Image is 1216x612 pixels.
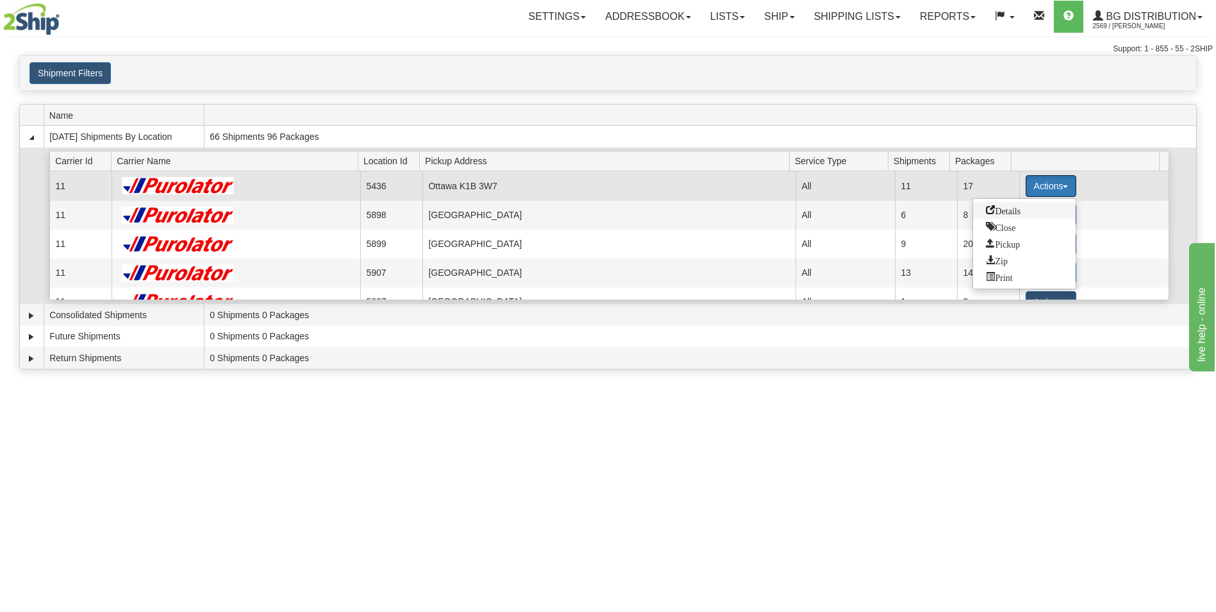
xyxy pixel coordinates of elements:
[422,259,795,287] td: [GEOGRAPHIC_DATA]
[425,151,789,171] span: Pickup Address
[360,259,422,287] td: 5907
[895,287,957,316] td: 1
[204,326,1196,348] td: 0 Shipments 0 Packages
[25,309,38,322] a: Expand
[795,151,888,171] span: Service Type
[795,259,895,287] td: All
[1103,11,1196,22] span: BG Distribution
[957,287,1019,316] td: 3
[49,259,112,287] td: 11
[1026,291,1077,313] button: Actions
[422,201,795,230] td: [GEOGRAPHIC_DATA]
[795,201,895,230] td: All
[360,201,422,230] td: 5898
[973,202,1076,219] a: Go to Details view
[1093,20,1189,33] span: 2569 / [PERSON_NAME]
[754,1,804,33] a: Ship
[422,287,795,316] td: [GEOGRAPHIC_DATA]
[955,151,1012,171] span: Packages
[910,1,985,33] a: Reports
[701,1,754,33] a: Lists
[894,151,950,171] span: Shipments
[118,235,239,253] img: Purolator
[10,8,119,23] div: live help - online
[804,1,910,33] a: Shipping lists
[360,230,422,259] td: 5899
[118,264,239,282] img: Purolator
[360,171,422,200] td: 5436
[204,304,1196,326] td: 0 Shipments 0 Packages
[29,62,111,84] button: Shipment Filters
[49,287,112,316] td: 11
[3,3,60,35] img: logo2569.jpg
[973,252,1076,269] a: Zip and Download All Shipping Documents
[49,171,112,200] td: 11
[895,230,957,259] td: 9
[118,207,239,224] img: Purolator
[986,272,1012,281] span: Print
[1187,241,1215,371] iframe: chat widget
[204,126,1196,148] td: 66 Shipments 96 Packages
[895,201,957,230] td: 6
[1026,175,1077,197] button: Actions
[957,171,1019,200] td: 17
[118,177,239,194] img: Purolator
[25,131,38,144] a: Collapse
[973,219,1076,235] a: Close this group
[44,126,204,148] td: [DATE] Shipments By Location
[360,287,422,316] td: 5897
[49,201,112,230] td: 11
[895,171,957,200] td: 11
[957,201,1019,230] td: 8
[973,235,1076,252] a: Request a carrier pickup
[44,326,204,348] td: Future Shipments
[795,230,895,259] td: All
[118,293,239,310] img: Purolator
[895,259,957,287] td: 13
[986,222,1015,231] span: Close
[25,352,38,365] a: Expand
[795,287,895,316] td: All
[422,230,795,259] td: [GEOGRAPHIC_DATA]
[117,151,358,171] span: Carrier Name
[422,171,795,200] td: Ottawa K1B 3W7
[55,151,112,171] span: Carrier Id
[986,205,1020,214] span: Details
[957,259,1019,287] td: 14
[25,330,38,343] a: Expand
[44,304,204,326] td: Consolidated Shipments
[986,239,1020,248] span: Pickup
[973,269,1076,285] a: Print or Download All Shipping Documents in one file
[204,347,1196,369] td: 0 Shipments 0 Packages
[3,44,1213,55] div: Support: 1 - 855 - 55 - 2SHIP
[1083,1,1212,33] a: BG Distribution 2569 / [PERSON_NAME]
[44,347,204,369] td: Return Shipments
[596,1,701,33] a: Addressbook
[363,151,420,171] span: Location Id
[795,171,895,200] td: All
[957,230,1019,259] td: 20
[519,1,596,33] a: Settings
[986,255,1007,264] span: Zip
[49,230,112,259] td: 11
[49,105,204,125] span: Name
